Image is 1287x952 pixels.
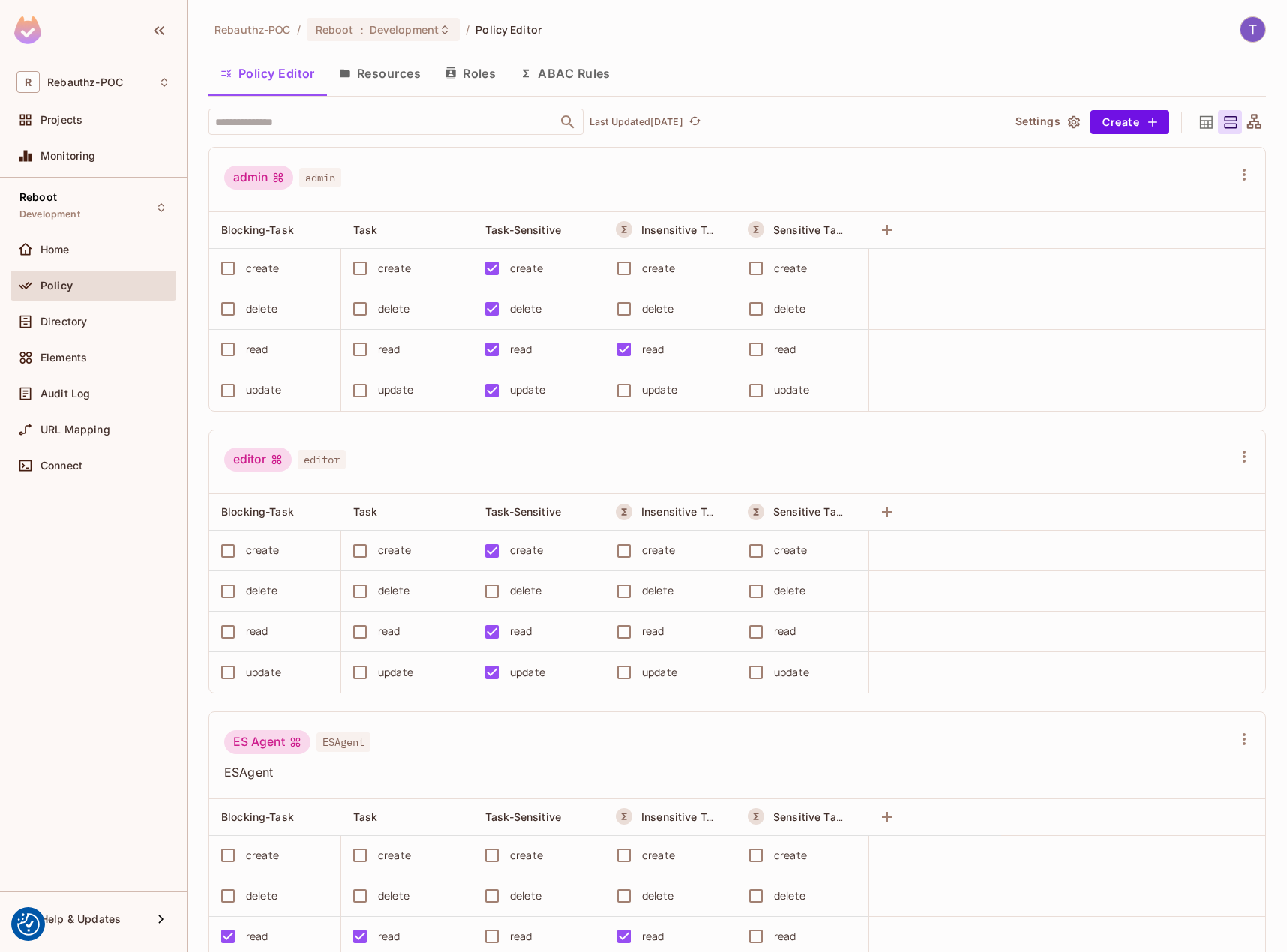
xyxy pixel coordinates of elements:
li: / [297,22,301,37]
div: create [510,542,543,558]
span: ESAgent [224,764,1232,780]
div: update [246,382,281,398]
button: A Resource Set is a dynamically conditioned resource, defined by real-time criteria. [748,808,764,825]
div: update [774,664,809,681]
span: URL Mapping [40,424,110,436]
div: update [378,382,413,398]
div: update [378,664,413,681]
span: Policy [40,280,73,292]
div: read [378,623,400,639]
div: delete [774,582,805,599]
span: Directory [40,316,87,328]
button: Policy Editor [208,55,327,92]
span: ESAgent [316,732,370,752]
span: Development [19,208,80,220]
button: A Resource Set is a dynamically conditioned resource, defined by real-time criteria. [616,808,632,825]
span: Projects [40,114,82,126]
span: Sensitive Task [773,504,848,519]
span: the active workspace [214,22,291,37]
span: Elements [40,352,87,364]
div: create [642,847,675,864]
span: Monitoring [40,150,96,162]
span: Insensitive Task [641,810,724,824]
div: update [246,664,281,681]
div: admin [224,166,293,190]
div: delete [246,301,277,317]
div: delete [510,301,541,317]
div: read [642,623,664,639]
span: R [16,71,40,93]
div: read [642,341,664,358]
div: read [378,341,400,358]
button: ABAC Rules [508,55,622,92]
span: editor [298,450,346,469]
button: A Resource Set is a dynamically conditioned resource, defined by real-time criteria. [748,221,764,238]
div: delete [246,582,277,599]
span: Reboot [316,22,354,37]
span: Task-Sensitive [485,223,561,236]
div: delete [642,582,673,599]
div: delete [642,888,673,904]
span: Development [370,22,439,37]
p: Last Updated [DATE] [589,116,683,128]
div: create [378,847,411,864]
div: read [774,623,796,639]
span: Task-Sensitive [485,810,561,823]
div: read [510,623,532,639]
span: Blocking-Task [221,505,294,518]
div: delete [774,888,805,904]
span: Connect [40,460,82,472]
div: update [510,664,545,681]
div: create [246,260,279,277]
span: Insensitive Task [641,504,724,519]
img: Revisit consent button [17,913,40,936]
button: A Resource Set is a dynamically conditioned resource, defined by real-time criteria. [748,504,764,520]
li: / [466,22,469,37]
button: A Resource Set is a dynamically conditioned resource, defined by real-time criteria. [616,504,632,520]
div: read [246,623,268,639]
span: Insensitive Task [641,223,724,237]
div: create [378,542,411,558]
div: create [246,542,279,558]
span: Home [40,244,70,256]
span: Policy Editor [475,22,541,37]
span: Task-Sensitive [485,505,561,518]
div: delete [378,888,409,904]
button: Consent Preferences [17,913,40,936]
span: Sensitive Task [773,810,848,824]
span: Reboot [19,191,57,203]
span: Audit Log [40,388,90,400]
div: delete [642,301,673,317]
div: update [642,382,677,398]
span: Workspace: Rebauthz-POC [47,76,123,88]
div: create [378,260,411,277]
button: Settings [1009,110,1084,134]
button: A Resource Set is a dynamically conditioned resource, defined by real-time criteria. [616,221,632,238]
div: update [510,382,545,398]
span: Sensitive Task [773,223,848,237]
span: Task [353,810,378,823]
div: create [774,542,807,558]
div: create [510,260,543,277]
span: Task [353,505,378,518]
div: delete [510,582,541,599]
button: Open [557,112,578,133]
div: delete [510,888,541,904]
div: read [378,928,400,945]
span: Task [353,223,378,236]
div: read [642,928,664,945]
span: refresh [688,115,701,130]
span: admin [299,168,341,187]
span: Blocking-Task [221,223,294,236]
div: update [642,664,677,681]
div: read [510,341,532,358]
button: Create [1090,110,1169,134]
div: create [774,260,807,277]
div: delete [378,582,409,599]
div: delete [378,301,409,317]
img: SReyMgAAAABJRU5ErkJggg== [14,16,41,44]
div: create [642,542,675,558]
div: update [774,382,809,398]
button: Roles [433,55,508,92]
div: create [246,847,279,864]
